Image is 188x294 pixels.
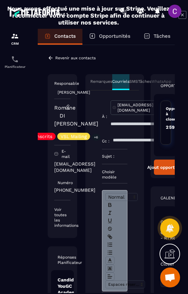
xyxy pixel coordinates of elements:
p: Cc : [102,138,110,144]
a: Romane DI [PERSON_NAME] [54,105,98,127]
p: [EMAIL_ADDRESS][DOMAIN_NAME] [117,102,157,113]
p: Tâches [154,33,170,39]
p: Opportunités [99,33,130,39]
h2: Nous avons effectué une mise à jour sur Stripe. Veuillez reconnecter votre compte Stripe afin de ... [2,5,175,26]
p: Numéro [58,180,73,185]
a: Contacts [38,29,82,45]
button: Ajout opportunité [154,160,177,175]
img: scheduler [11,55,19,63]
p: vsl inscrits [28,134,52,139]
p: Remarques [90,79,112,84]
div: Ouvrir le chat [160,268,180,287]
img: formation [11,32,19,40]
p: SMS [129,79,138,84]
p: +6 [92,134,100,141]
p: À : [102,114,107,119]
p: Contacts [54,33,76,39]
p: [PHONE_NUMBER] [54,187,70,193]
p: [PERSON_NAME] [58,90,90,95]
p: Choisir modèle [102,169,127,180]
a: schedulerschedulerPlanificateur [2,50,28,73]
p: Sujet : [102,154,115,159]
p: Voir toutes les informations [54,207,70,228]
p: VSL Mailing [61,134,87,139]
p: Calendrier [161,195,186,201]
p: CRM [2,42,28,45]
a: Opportunités [82,29,137,45]
img: logo [9,6,69,18]
p: Courriels [112,79,129,84]
a: formationformationCRM [2,27,28,50]
a: Tâches [137,29,177,45]
p: Tâches [138,79,151,84]
p: Planificateur [2,65,28,69]
p: E-mail [62,149,70,159]
p: Revenir aux contacts [55,56,96,60]
p: [EMAIL_ADDRESS][DOMAIN_NAME] [54,161,70,173]
p: Réponses Planificateur [58,255,82,265]
p: Responsable [54,81,70,86]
